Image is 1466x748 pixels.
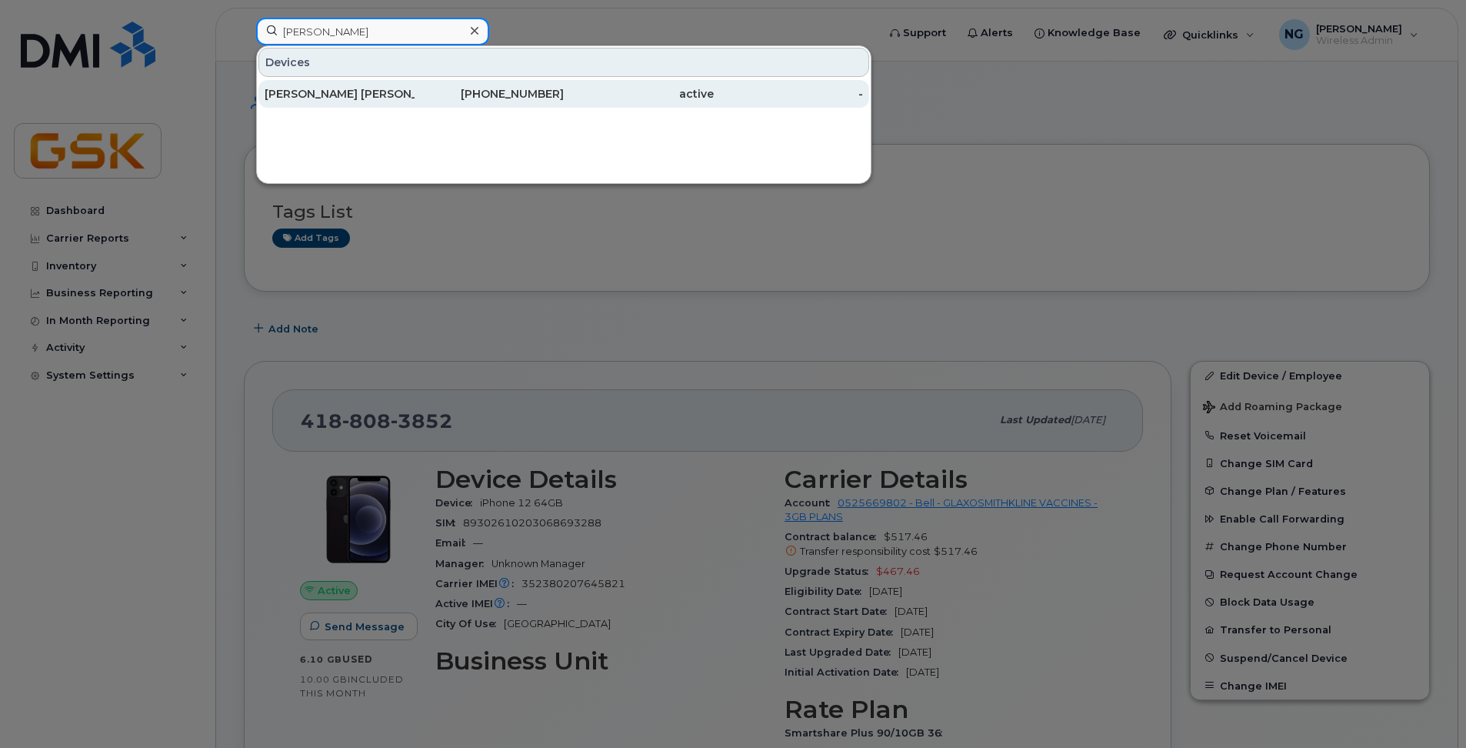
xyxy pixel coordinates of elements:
[564,86,714,102] div: active
[258,80,869,108] a: [PERSON_NAME] [PERSON_NAME][PHONE_NUMBER]active-
[265,86,415,102] div: [PERSON_NAME] [PERSON_NAME]
[415,86,565,102] div: [PHONE_NUMBER]
[714,86,864,102] div: -
[258,48,869,77] div: Devices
